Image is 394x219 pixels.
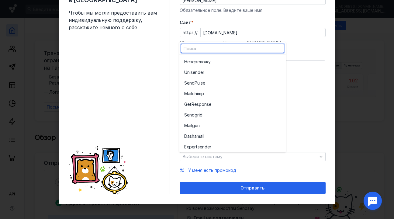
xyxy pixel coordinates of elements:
button: Dashamail [179,131,286,141]
span: Mailchim [184,91,201,97]
span: e [203,80,205,86]
button: Выберите систему [180,152,326,161]
span: Cайт [180,19,191,26]
span: Чтобы мы могли предоставить вам индивидуальную поддержку, расскажите немного о себе [69,9,160,31]
span: Mail [184,123,192,129]
span: SendPuls [184,80,203,86]
button: У меня есть промокод [188,167,236,173]
span: Выберите систему [183,154,223,159]
span: G [184,101,187,107]
button: Mailgun [179,120,286,131]
button: Отправить [180,182,326,194]
button: Неперехожу [179,56,286,67]
span: Не [184,59,190,65]
span: gun [192,123,200,129]
button: Mailchimp [179,88,286,99]
div: Обязательное поле. Введите ваше имя [180,7,326,13]
span: r [203,69,204,75]
span: pertsender [189,144,211,150]
button: Unisender [179,67,286,78]
button: Sendgrid [179,109,286,120]
span: Отправить [240,186,264,191]
span: p [201,91,204,97]
div: grid [179,55,286,152]
span: Dashamai [184,133,203,139]
span: Unisende [184,69,203,75]
button: SendPulse [179,78,286,88]
span: id [199,112,202,118]
button: GetResponse [179,99,286,109]
span: etResponse [187,101,211,107]
span: перехожу [190,59,211,65]
span: l [203,133,204,139]
span: Sendgr [184,112,199,118]
input: Поиск [181,44,284,53]
span: Ex [184,144,189,150]
button: Expertsender [179,141,286,152]
div: Обязательное поле. Например: [DOMAIN_NAME] [180,40,326,46]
